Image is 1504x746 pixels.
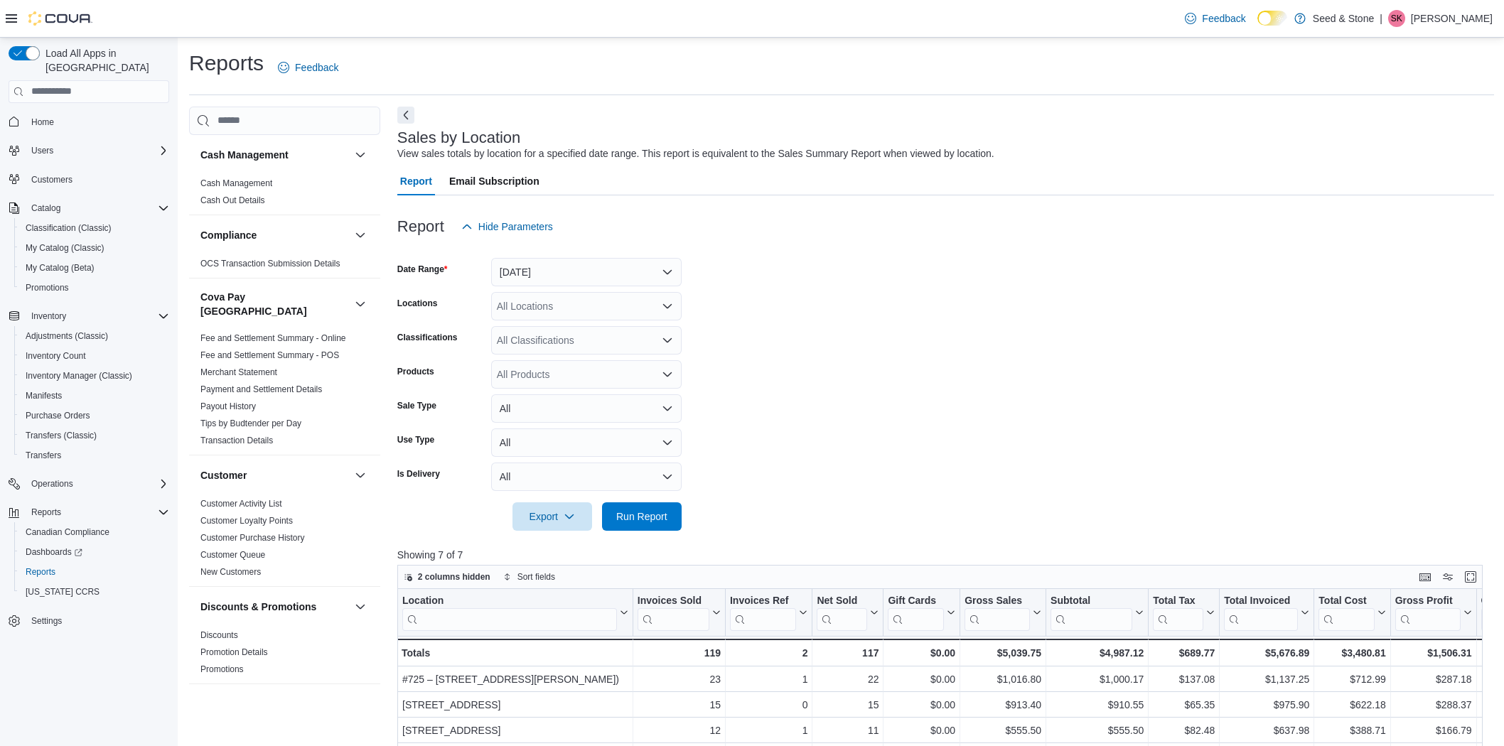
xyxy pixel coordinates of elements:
[817,671,879,688] div: 22
[521,502,584,531] span: Export
[189,495,380,586] div: Customer
[14,445,175,465] button: Transfers
[26,566,55,578] span: Reports
[730,644,807,661] div: 2
[20,220,169,237] span: Classification (Classic)
[200,435,273,446] span: Transaction Details
[1224,722,1309,739] div: $637.98
[200,533,305,543] a: Customer Purchase History
[26,171,169,188] span: Customers
[200,384,322,395] span: Payment and Settlement Details
[817,594,867,630] div: Net Sold
[352,146,369,163] button: Cash Management
[200,515,293,526] span: Customer Loyalty Points
[26,308,72,325] button: Inventory
[20,427,169,444] span: Transfers (Classic)
[200,148,289,162] h3: Cash Management
[817,594,867,607] div: Net Sold
[200,259,340,269] a: OCS Transaction Submission Details
[1395,644,1471,661] div: $1,506.31
[397,146,994,161] div: View sales totals by location for a specified date range. This report is equivalent to the Sales ...
[402,722,628,739] div: [STREET_ADDRESS]
[1202,11,1245,26] span: Feedback
[402,594,628,630] button: Location
[20,544,169,561] span: Dashboards
[200,418,301,428] a: Tips by Budtender per Day
[397,468,440,480] label: Is Delivery
[200,258,340,269] span: OCS Transaction Submission Details
[3,141,175,161] button: Users
[14,522,175,542] button: Canadian Compliance
[418,571,490,583] span: 2 columns hidden
[28,11,92,26] img: Cova
[26,282,69,293] span: Promotions
[20,563,61,580] a: Reports
[20,279,169,296] span: Promotions
[352,467,369,484] button: Customer
[1224,594,1298,630] div: Total Invoiced
[888,722,955,739] div: $0.00
[26,430,97,441] span: Transfers (Classic)
[662,301,673,312] button: Open list of options
[730,594,796,630] div: Invoices Ref
[730,722,807,739] div: 1
[200,148,349,162] button: Cash Management
[200,418,301,429] span: Tips by Budtender per Day
[31,117,54,128] span: Home
[965,671,1041,688] div: $1,016.80
[31,507,61,518] span: Reports
[1257,11,1287,26] input: Dark Mode
[200,350,339,361] span: Fee and Settlement Summary - POS
[1051,696,1144,713] div: $910.55
[20,563,169,580] span: Reports
[200,516,293,526] a: Customer Loyalty Points
[1395,594,1460,607] div: Gross Profit
[200,468,247,482] h3: Customer
[491,258,682,286] button: [DATE]
[20,220,117,237] a: Classification (Classic)
[200,436,273,445] a: Transaction Details
[730,594,807,630] button: Invoices Ref
[26,142,169,159] span: Users
[200,600,349,614] button: Discounts & Promotions
[14,218,175,238] button: Classification (Classic)
[20,447,67,464] a: Transfers
[20,328,114,345] a: Adjustments (Classic)
[26,504,67,521] button: Reports
[200,468,349,482] button: Customer
[20,583,169,600] span: Washington CCRS
[200,498,282,509] span: Customer Activity List
[200,566,261,578] span: New Customers
[662,335,673,346] button: Open list of options
[397,264,448,275] label: Date Range
[31,615,62,627] span: Settings
[20,427,102,444] a: Transfers (Classic)
[638,594,709,630] div: Invoices Sold
[1153,671,1215,688] div: $137.08
[200,333,346,343] a: Fee and Settlement Summary - Online
[397,434,434,445] label: Use Type
[402,594,617,607] div: Location
[888,594,955,630] button: Gift Cards
[14,406,175,426] button: Purchase Orders
[638,594,721,630] button: Invoices Sold
[26,370,132,382] span: Inventory Manager (Classic)
[1153,696,1215,713] div: $65.35
[200,350,339,360] a: Fee and Settlement Summary - POS
[397,107,414,124] button: Next
[3,610,175,631] button: Settings
[200,664,244,674] a: Promotions
[26,546,82,558] span: Dashboards
[200,228,349,242] button: Compliance
[200,550,265,560] a: Customer Queue
[1395,594,1471,630] button: Gross Profit
[189,255,380,278] div: Compliance
[1318,594,1374,607] div: Total Cost
[1051,594,1132,607] div: Subtotal
[398,568,496,585] button: 2 columns hidden
[352,227,369,244] button: Compliance
[20,328,169,345] span: Adjustments (Classic)
[200,367,277,378] span: Merchant Statement
[40,46,169,75] span: Load All Apps in [GEOGRAPHIC_DATA]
